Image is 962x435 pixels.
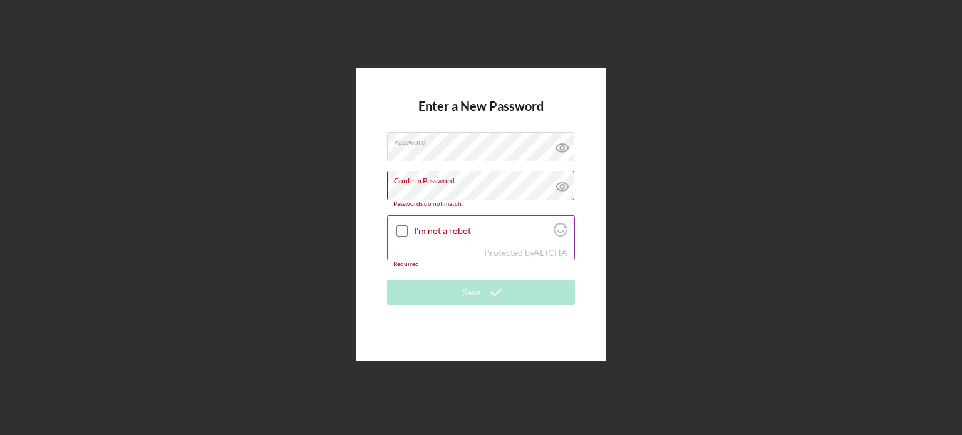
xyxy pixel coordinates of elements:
label: Confirm Password [394,171,574,185]
label: Password [394,133,574,146]
div: Save [463,280,480,305]
h4: Enter a New Password [418,99,544,132]
label: I'm not a robot [414,226,550,236]
a: Visit Altcha.org [534,247,567,258]
div: Passwords do not match. [387,200,575,208]
button: Save [387,280,575,305]
a: Visit Altcha.org [554,228,567,238]
div: Protected by [484,248,567,258]
div: Required [387,260,575,268]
